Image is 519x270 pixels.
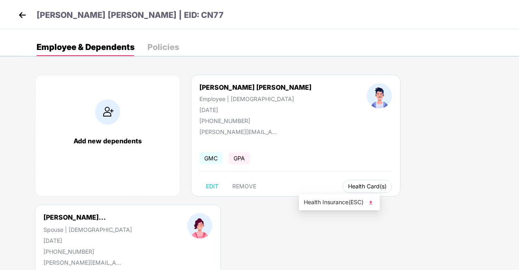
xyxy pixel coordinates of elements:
div: [DATE] [43,237,132,244]
div: Add new dependents [43,137,172,145]
div: [PHONE_NUMBER] [43,248,132,255]
span: GMC [199,152,223,164]
img: svg+xml;base64,PHN2ZyB4bWxucz0iaHR0cDovL3d3dy53My5vcmcvMjAwMC9zdmciIHhtbG5zOnhsaW5rPSJodHRwOi8vd3... [367,199,375,207]
div: [PERSON_NAME][EMAIL_ADDRESS][DOMAIN_NAME] [199,128,281,135]
div: Employee | [DEMOGRAPHIC_DATA] [199,95,311,102]
div: [PERSON_NAME]... [43,213,106,221]
div: Policies [147,43,179,51]
div: Employee & Dependents [37,43,134,51]
div: [PHONE_NUMBER] [199,117,311,124]
img: profileImage [187,213,212,238]
div: [DATE] [199,106,311,113]
img: profileImage [367,83,392,108]
button: REMOVE [226,180,263,193]
img: addIcon [95,99,120,125]
div: [PERSON_NAME] [PERSON_NAME] [199,83,311,91]
div: [PERSON_NAME][EMAIL_ADDRESS][DOMAIN_NAME] [43,259,125,266]
span: EDIT [206,183,218,190]
span: GPA [229,152,250,164]
span: Health Card(s) [348,184,387,188]
span: Health Insurance(ESC) [304,198,375,207]
div: Spouse | [DEMOGRAPHIC_DATA] [43,226,132,233]
img: back [16,9,28,21]
span: REMOVE [232,183,256,190]
button: Health Card(s) [343,180,392,193]
p: [PERSON_NAME] [PERSON_NAME] | EID: CN77 [37,9,224,22]
button: EDIT [199,180,225,193]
